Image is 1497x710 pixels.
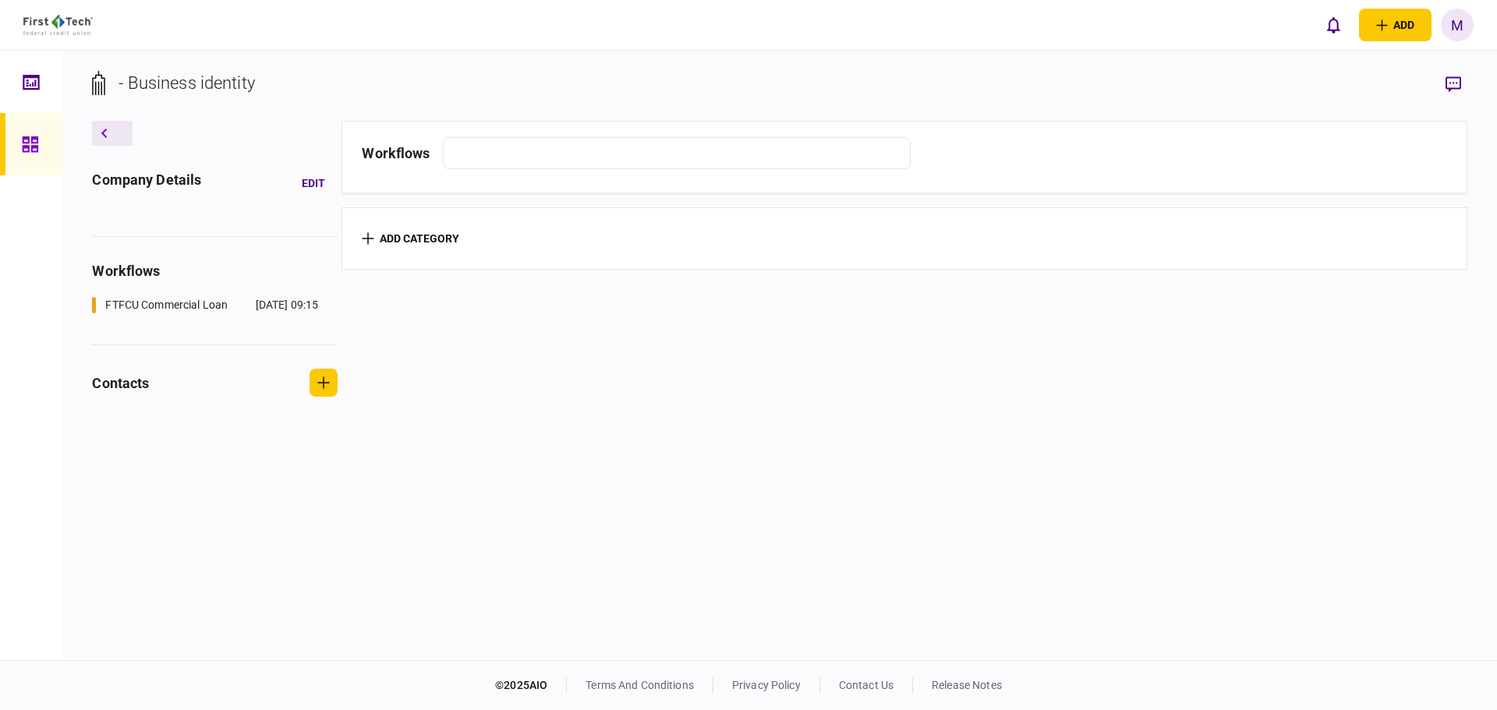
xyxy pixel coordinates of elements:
a: FTFCU Commercial Loan[DATE] 09:15 [92,297,318,313]
div: company details [92,169,201,197]
a: contact us [839,679,894,691]
button: open notifications list [1317,9,1350,41]
div: workflows [362,143,430,164]
div: [DATE] 09:15 [256,297,319,313]
div: contacts [92,373,149,394]
div: © 2025 AIO [495,677,567,694]
img: client company logo [23,15,93,35]
div: - Business identity [119,70,255,96]
div: workflows [92,260,338,281]
div: FTFCU Commercial Loan [105,297,228,313]
a: privacy policy [732,679,801,691]
button: open adding identity options [1359,9,1432,41]
button: add category [362,232,459,245]
button: Edit [289,169,338,197]
button: M [1441,9,1474,41]
a: release notes [932,679,1002,691]
a: terms and conditions [586,679,694,691]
